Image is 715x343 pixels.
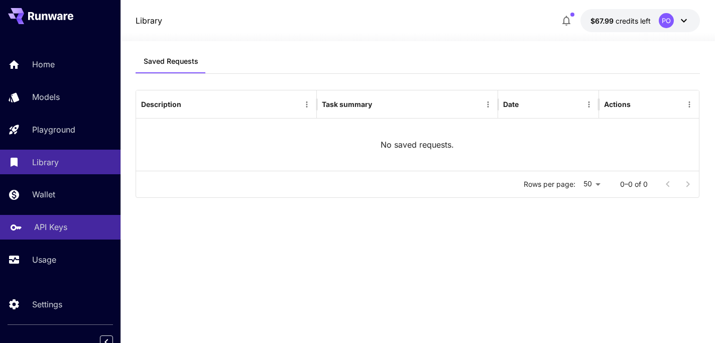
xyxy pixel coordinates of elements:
[136,15,162,27] a: Library
[32,91,60,103] p: Models
[182,97,196,111] button: Sort
[32,156,59,168] p: Library
[136,15,162,27] nav: breadcrumb
[32,124,75,136] p: Playground
[32,188,55,200] p: Wallet
[381,139,454,151] p: No saved requests.
[34,221,67,233] p: API Keys
[616,17,651,25] span: credits left
[32,254,56,266] p: Usage
[524,179,575,189] p: Rows per page:
[144,57,198,66] span: Saved Requests
[141,100,181,108] div: Description
[32,58,55,70] p: Home
[520,97,534,111] button: Sort
[580,9,700,32] button: $67.9871PO
[590,17,616,25] span: $67.99
[322,100,372,108] div: Task summary
[604,100,631,108] div: Actions
[481,97,495,111] button: Menu
[503,100,519,108] div: Date
[682,97,696,111] button: Menu
[582,97,596,111] button: Menu
[300,97,314,111] button: Menu
[373,97,387,111] button: Sort
[620,179,648,189] p: 0–0 of 0
[579,177,604,191] div: 50
[590,16,651,26] div: $67.9871
[32,298,62,310] p: Settings
[659,13,674,28] div: PO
